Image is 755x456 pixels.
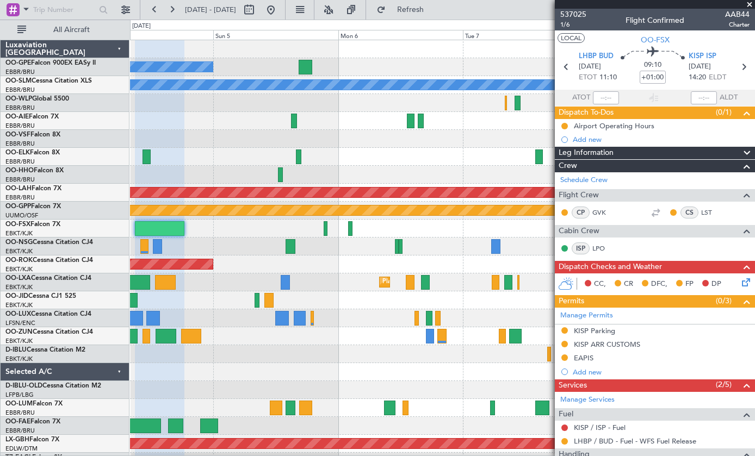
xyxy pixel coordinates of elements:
a: EBKT/KJK [5,229,33,238]
a: Schedule Crew [560,175,608,186]
a: OO-LUMFalcon 7X [5,401,63,407]
span: LX-GBH [5,436,29,443]
a: OO-LXACessna Citation CJ4 [5,275,91,282]
span: Permits [559,295,584,308]
div: EAPIS [574,353,593,363]
span: Fuel [559,408,573,421]
span: OO-LAH [5,185,32,192]
span: OO-ELK [5,149,30,156]
span: Flight Crew [559,189,599,202]
span: Dispatch Checks and Weather [559,261,662,273]
span: OO-FSX [5,221,30,228]
span: OO-JID [5,293,28,299]
div: KISP ARR CUSTOMS [574,340,640,349]
a: EBKT/KJK [5,247,33,255]
a: OO-FAEFalcon 7X [5,418,60,425]
a: OO-GPEFalcon 900EX EASy II [5,60,96,66]
span: LHBP BUD [579,51,614,62]
a: EBBR/BRU [5,409,35,417]
a: OO-HHOFalcon 8X [5,167,64,174]
a: OO-AIEFalcon 7X [5,114,59,120]
span: ALDT [720,92,738,103]
a: D-IBLUCessna Citation M2 [5,347,85,353]
div: Sun 5 [213,30,338,40]
span: CC, [594,279,606,290]
a: EBKT/KJK [5,283,33,291]
a: EBKT/KJK [5,337,33,345]
span: Leg Information [559,147,614,159]
a: OO-FSXFalcon 7X [5,221,60,228]
a: OO-GPPFalcon 7X [5,203,61,210]
span: ELDT [709,72,726,83]
div: Add new [573,135,750,144]
span: OO-GPE [5,60,31,66]
div: Sat 4 [89,30,213,40]
div: Mon 6 [338,30,463,40]
a: D-IBLU-OLDCessna Citation M2 [5,383,101,389]
span: Cabin Crew [559,225,599,238]
span: ATOT [572,92,590,103]
a: EBBR/BRU [5,427,35,435]
span: [DATE] - [DATE] [185,5,236,15]
span: Charter [725,20,750,29]
a: LX-GBHFalcon 7X [5,436,59,443]
a: Manage Permits [560,310,613,321]
span: OO-LUX [5,311,31,317]
a: OO-ELKFalcon 8X [5,149,60,156]
span: 11:10 [599,72,617,83]
span: OO-SLM [5,78,32,84]
button: LOCAL [558,33,585,43]
a: EBBR/BRU [5,158,35,166]
a: EBBR/BRU [5,68,35,76]
a: OO-SLMCessna Citation XLS [5,78,92,84]
span: D-IBLU-OLD [5,383,42,389]
span: D-IBLU [5,347,27,353]
a: GVK [592,208,617,217]
span: OO-VSF [5,132,30,138]
span: OO-HHO [5,167,34,174]
span: OO-ZUN [5,329,33,335]
a: EBKT/KJK [5,265,33,273]
span: [DATE] [689,61,711,72]
a: LFPB/LBG [5,391,34,399]
div: ISP [572,242,590,254]
a: OO-VSFFalcon 8X [5,132,60,138]
input: Trip Number [33,2,96,18]
a: Manage Services [560,395,615,405]
span: OO-WLP [5,96,32,102]
span: Services [559,379,587,392]
span: DP [711,279,721,290]
span: All Aircraft [28,26,115,34]
div: CP [572,207,590,218]
span: OO-NSG [5,239,33,246]
button: Refresh [372,1,437,18]
a: OO-JIDCessna CJ1 525 [5,293,76,299]
div: Airport Operating Hours [574,121,654,130]
div: Tue 7 [463,30,587,40]
span: (0/3) [716,295,732,307]
a: KISP / ISP - Fuel [574,423,626,432]
a: OO-ZUNCessna Citation CJ4 [5,329,93,335]
a: LFSN/ENC [5,319,35,327]
div: Flight Confirmed [626,15,684,26]
a: LHBP / BUD - Fuel - WFS Fuel Release [574,436,696,446]
span: 14:20 [689,72,706,83]
span: KISP ISP [689,51,716,62]
a: EBBR/BRU [5,140,35,148]
a: EBKT/KJK [5,301,33,309]
a: LST [701,208,726,217]
span: 09:10 [644,60,661,71]
a: EDLW/DTM [5,445,38,453]
span: AAB44 [725,9,750,20]
a: EBBR/BRU [5,86,35,94]
div: [DATE] [132,22,151,31]
div: KISP Parking [574,326,615,335]
span: Refresh [388,6,434,14]
span: Crew [559,160,577,172]
span: OO-AIE [5,114,29,120]
a: EBBR/BRU [5,122,35,130]
span: OO-LXA [5,275,31,282]
button: All Aircraft [12,21,118,39]
span: FP [685,279,694,290]
a: EBKT/KJK [5,355,33,363]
